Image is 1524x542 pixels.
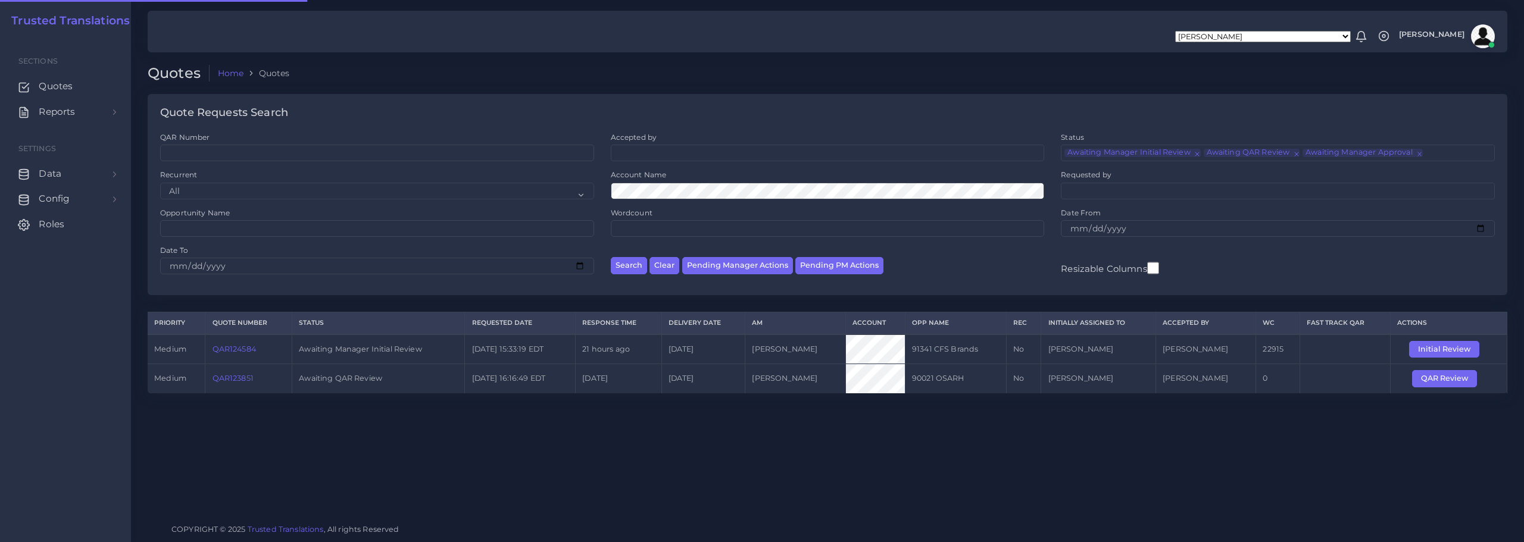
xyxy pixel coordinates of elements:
th: Priority [148,312,205,334]
h4: Quote Requests Search [160,106,288,120]
td: [PERSON_NAME] [1041,364,1156,393]
th: Actions [1390,312,1507,334]
li: Awaiting QAR Review [1204,149,1300,157]
label: Opportunity Name [160,208,230,218]
a: Trusted Translations [3,14,130,28]
a: Quotes [9,74,122,99]
label: Requested by [1061,170,1111,180]
label: Date To [160,245,188,255]
td: [PERSON_NAME] [1041,334,1156,364]
td: [DATE] 15:33:19 EDT [465,334,576,364]
h2: Quotes [148,65,210,82]
button: Search [611,257,647,274]
a: [PERSON_NAME]avatar [1393,24,1499,48]
a: Reports [9,99,122,124]
span: [PERSON_NAME] [1399,31,1464,39]
th: Account [845,312,905,334]
th: Requested Date [465,312,576,334]
span: Reports [39,105,75,118]
li: Awaiting Manager Initial Review [1064,149,1200,157]
a: Home [218,67,244,79]
a: Trusted Translations [248,525,324,534]
td: [PERSON_NAME] [1156,364,1256,393]
label: Wordcount [611,208,652,218]
span: , All rights Reserved [324,523,399,535]
a: QAR Review [1412,374,1485,383]
span: Quotes [39,80,73,93]
td: Awaiting Manager Initial Review [292,334,465,364]
td: [PERSON_NAME] [745,364,845,393]
td: 90021 OSARH [905,364,1006,393]
th: Delivery Date [661,312,745,334]
td: Awaiting QAR Review [292,364,465,393]
span: Roles [39,218,64,231]
th: Fast Track QAR [1300,312,1390,334]
th: Initially Assigned to [1041,312,1156,334]
span: Config [39,192,70,205]
td: [PERSON_NAME] [1156,334,1256,364]
li: Awaiting Manager Approval [1303,149,1422,157]
button: Clear [649,257,679,274]
td: 21 hours ago [576,334,661,364]
label: Recurrent [160,170,197,180]
button: Initial Review [1409,341,1479,358]
td: [DATE] [661,364,745,393]
label: Account Name [611,170,667,180]
th: Quote Number [205,312,292,334]
td: 0 [1256,364,1300,393]
img: avatar [1471,24,1495,48]
td: 22915 [1256,334,1300,364]
button: QAR Review [1412,370,1477,387]
label: QAR Number [160,132,210,142]
th: Response Time [576,312,661,334]
span: Sections [18,57,58,65]
td: [DATE] 16:16:49 EDT [465,364,576,393]
a: Data [9,161,122,186]
li: Quotes [243,67,289,79]
a: QAR123851 [213,374,254,383]
label: Status [1061,132,1084,142]
a: Config [9,186,122,211]
span: medium [154,374,186,383]
td: No [1006,364,1041,393]
td: 91341 CFS Brands [905,334,1006,364]
input: Resizable Columns [1147,261,1159,275]
a: QAR124584 [213,344,256,353]
button: Pending Manager Actions [682,257,793,274]
label: Date From [1061,208,1101,218]
a: Roles [9,212,122,237]
th: REC [1006,312,1041,334]
td: [DATE] [576,364,661,393]
label: Accepted by [611,132,657,142]
th: AM [745,312,845,334]
th: Status [292,312,465,334]
td: [PERSON_NAME] [745,334,845,364]
span: Settings [18,144,56,153]
th: Accepted by [1156,312,1256,334]
label: Resizable Columns [1061,261,1158,275]
a: Initial Review [1409,344,1488,353]
th: Opp Name [905,312,1006,334]
td: No [1006,334,1041,364]
th: WC [1256,312,1300,334]
td: [DATE] [661,334,745,364]
button: Pending PM Actions [795,257,883,274]
span: Data [39,167,61,180]
span: medium [154,344,186,353]
span: COPYRIGHT © 2025 [171,523,399,535]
